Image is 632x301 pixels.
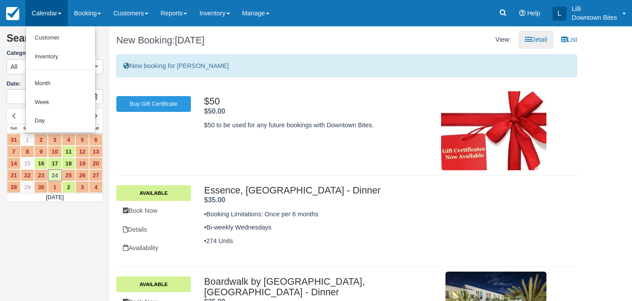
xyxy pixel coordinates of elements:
[7,80,103,88] label: Date:
[26,29,95,47] a: Customer
[7,59,103,74] button: All
[26,93,95,112] a: Week
[62,169,75,181] a: 25
[204,223,546,232] p: •Bi-weekly Wednesdays
[204,196,225,204] span: $35.00
[34,169,48,181] a: 23
[89,158,103,169] a: 20
[116,239,191,257] a: Availability
[7,49,103,57] label: Category
[34,181,48,193] a: 30
[204,236,546,246] p: •274 Units
[75,158,89,169] a: 19
[7,181,21,193] a: 28
[34,158,48,169] a: 16
[89,124,103,133] th: Sat
[175,35,205,46] span: [DATE]
[89,146,103,158] a: 13
[116,185,191,201] a: Available
[116,96,191,112] a: Buy Gift Certificate
[204,196,225,204] strong: Price: $35
[75,134,89,146] a: 5
[48,134,61,146] a: 3
[21,146,34,158] a: 8
[527,10,540,17] span: Help
[204,107,225,115] strong: Price: $50
[89,134,103,146] a: 6
[89,169,103,181] a: 27
[6,7,19,20] img: checkfront-main-nav-mini-logo.png
[116,221,191,239] a: Details
[48,181,61,193] a: 1
[11,62,18,71] span: All
[204,185,546,196] h2: Essence, [GEOGRAPHIC_DATA] - Dinner
[555,31,584,49] a: List
[62,134,75,146] a: 4
[89,181,103,193] a: 4
[26,111,95,130] a: Day
[116,35,340,46] h1: New Booking:
[7,134,21,146] a: 31
[116,54,577,78] div: New booking for [PERSON_NAME]
[34,146,48,158] a: 9
[25,26,96,133] ul: Calendar
[75,169,89,181] a: 26
[204,210,546,219] p: •Booking Limitations: Once per 6 months
[21,124,34,133] th: Mon
[518,31,554,49] a: Detail
[7,169,21,181] a: 21
[116,276,191,292] a: Available
[7,193,103,202] td: [DATE]
[48,169,61,181] a: 24
[48,158,61,169] a: 17
[441,91,546,170] img: M67-gc_img
[26,47,95,66] a: Inventory
[204,276,432,297] h2: Boardwalk by [GEOGRAPHIC_DATA], [GEOGRAPHIC_DATA] - Dinner
[21,158,34,169] a: 15
[75,146,89,158] a: 12
[572,4,617,13] p: Lilli
[204,121,432,130] p: $50 to be used for any future bookings with Downtown Bites.
[204,96,432,107] h2: $50
[21,169,34,181] a: 22
[7,146,21,158] a: 7
[62,158,75,169] a: 18
[7,158,21,169] a: 14
[572,13,617,22] p: Downtown Bites
[21,134,34,146] a: 1
[553,7,567,21] div: L
[62,146,75,158] a: 11
[62,181,75,193] a: 2
[7,33,103,49] h2: Search
[7,124,21,133] th: Sun
[48,146,61,158] a: 10
[26,74,95,93] a: Month
[21,181,34,193] a: 29
[116,202,191,220] a: Book Now
[34,134,48,146] a: 2
[75,181,89,193] a: 3
[519,10,525,16] i: Help
[489,31,517,49] li: View:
